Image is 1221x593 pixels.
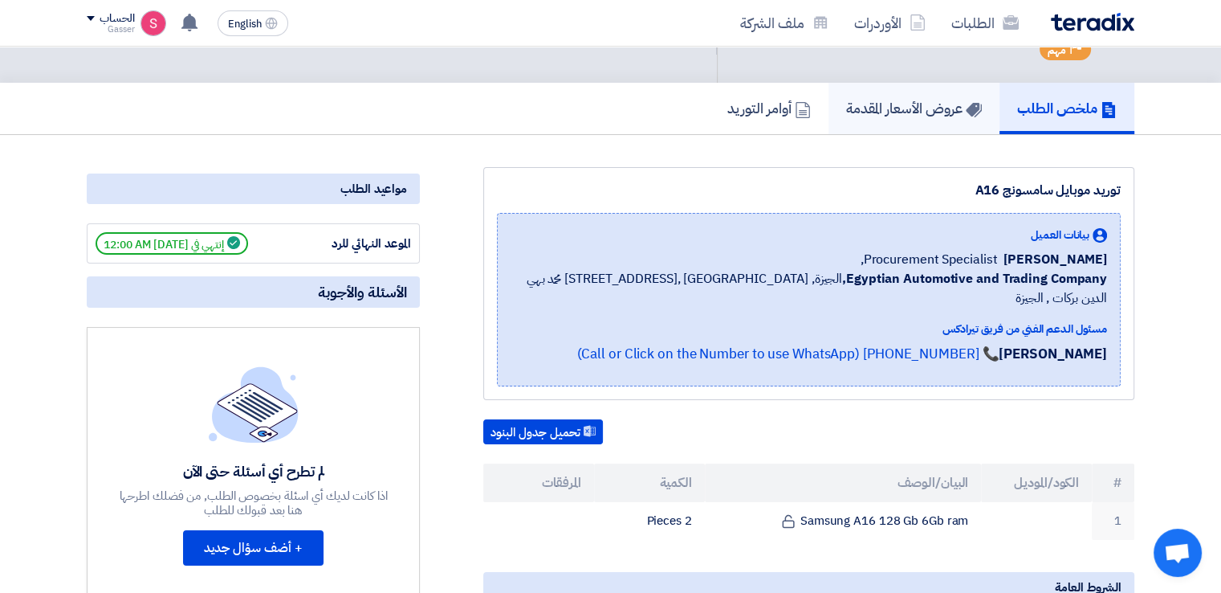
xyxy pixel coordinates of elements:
h5: عروض الأسعار المقدمة [846,99,982,117]
div: اذا كانت لديك أي اسئلة بخصوص الطلب, من فضلك اطرحها هنا بعد قبولك للطلب [117,489,390,517]
h5: أوامر التوريد [727,99,811,117]
button: English [218,10,288,36]
div: Gasser [87,25,134,34]
div: لم تطرح أي أسئلة حتى الآن [117,462,390,481]
div: مواعيد الطلب [87,174,420,204]
a: ملف الشركة [727,4,841,42]
div: الحساب [100,12,134,26]
td: Samsung A16 128 Gb 6Gb ram [705,502,982,540]
a: 📞 [PHONE_NUMBER] (Call or Click on the Number to use WhatsApp) [576,344,999,364]
td: 1 [1092,502,1134,540]
a: الطلبات [938,4,1032,42]
a: عروض الأسعار المقدمة [828,83,999,134]
span: Procurement Specialist, [861,250,998,269]
span: English [228,18,262,30]
td: 2 Pieces [594,502,705,540]
span: إنتهي في [DATE] 12:00 AM [96,232,248,255]
th: المرفقات [483,464,594,502]
img: empty_state_list.svg [209,366,299,442]
th: البيان/الوصف [705,464,982,502]
a: أوامر التوريد [710,83,828,134]
b: Egyptian Automotive and Trading Company, [842,269,1107,288]
th: الكود/الموديل [981,464,1092,502]
span: بيانات العميل [1031,227,1089,243]
img: Teradix logo [1051,13,1134,31]
a: ملخص الطلب [999,83,1134,134]
span: الأسئلة والأجوبة [318,283,407,301]
span: الجيزة, [GEOGRAPHIC_DATA] ,[STREET_ADDRESS] محمد بهي الدين بركات , الجيزة [511,269,1107,308]
span: مهم [1048,43,1066,58]
th: # [1092,464,1134,502]
button: تحميل جدول البنود [483,419,603,445]
h5: ملخص الطلب [1017,99,1117,117]
button: + أضف سؤال جديد [183,530,324,566]
div: توريد موبايل سامسونج A16 [497,181,1121,200]
img: unnamed_1748516558010.png [140,10,166,36]
span: [PERSON_NAME] [1003,250,1107,269]
th: الكمية [594,464,705,502]
a: Open chat [1154,529,1202,577]
div: مسئول الدعم الفني من فريق تيرادكس [511,321,1107,337]
div: الموعد النهائي للرد [291,235,411,253]
strong: [PERSON_NAME] [999,344,1107,364]
a: الأوردرات [841,4,938,42]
